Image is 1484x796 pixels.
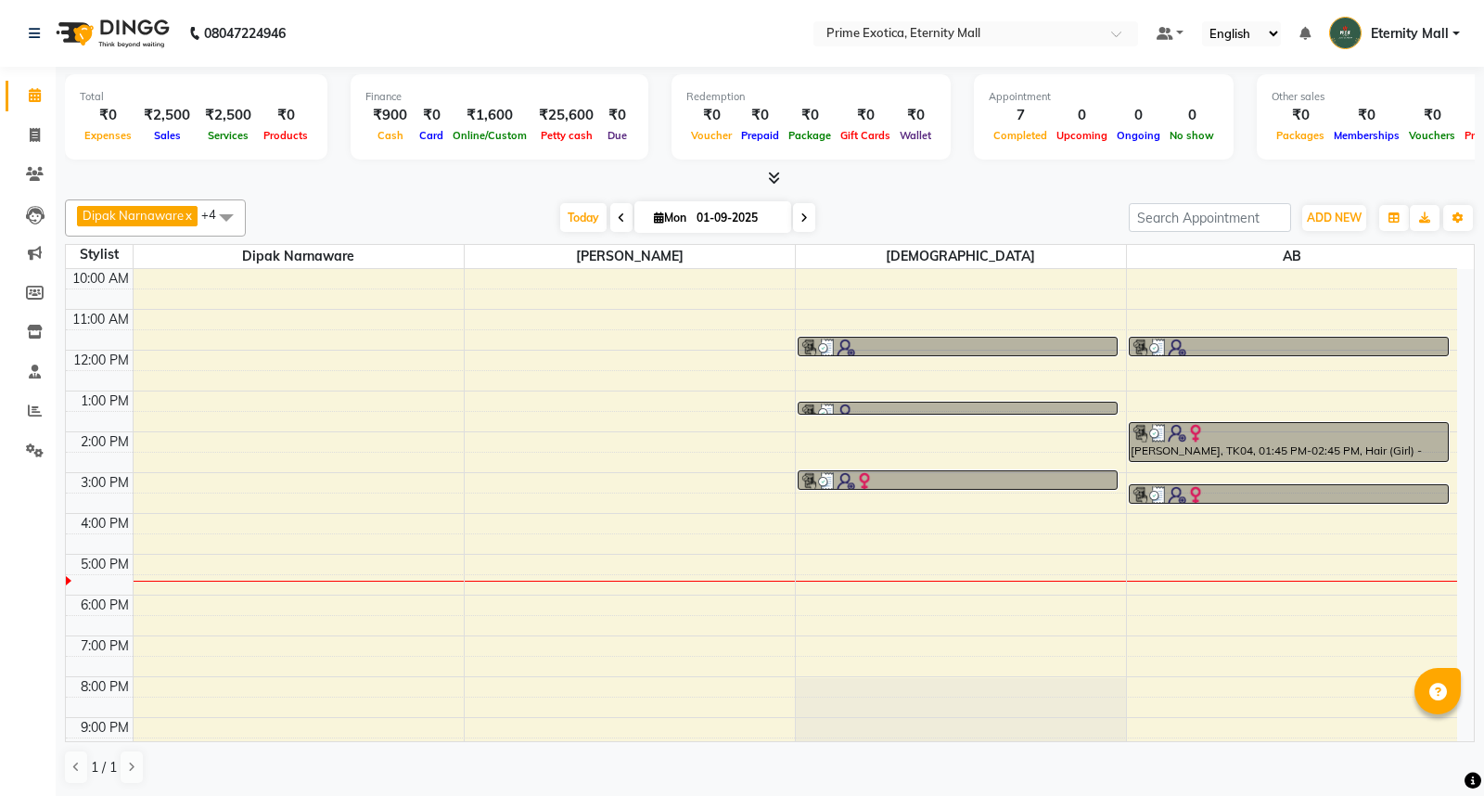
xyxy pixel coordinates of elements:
[1127,245,1458,268] span: AB
[77,555,133,574] div: 5:00 PM
[80,105,136,126] div: ₹0
[203,129,253,142] span: Services
[1406,722,1465,777] iframe: chat widget
[373,129,408,142] span: Cash
[895,129,936,142] span: Wallet
[686,105,736,126] div: ₹0
[603,129,632,142] span: Due
[465,245,795,268] span: [PERSON_NAME]
[83,208,184,223] span: Dipak Narnaware
[686,89,936,105] div: Redemption
[686,129,736,142] span: Voucher
[1272,105,1329,126] div: ₹0
[80,129,136,142] span: Expenses
[77,473,133,493] div: 3:00 PM
[204,7,286,59] b: 08047224946
[198,105,259,126] div: ₹2,500
[1052,129,1112,142] span: Upcoming
[836,129,895,142] span: Gift Cards
[1130,485,1449,503] div: svra, TK06, 03:15 PM-03:45 PM, Hair (Girl) - Hair Cut + Wash + Style
[799,403,1117,414] div: [PERSON_NAME], TK03, 01:15 PM-01:25 PM, HAIR WASH
[365,105,415,126] div: ₹900
[1329,129,1404,142] span: Memberships
[895,105,936,126] div: ₹0
[1165,129,1219,142] span: No show
[1112,105,1165,126] div: 0
[77,432,133,452] div: 2:00 PM
[1404,129,1460,142] span: Vouchers
[415,129,448,142] span: Card
[736,129,784,142] span: Prepaid
[1272,129,1329,142] span: Packages
[796,245,1126,268] span: [DEMOGRAPHIC_DATA]
[1052,105,1112,126] div: 0
[1129,203,1291,232] input: Search Appointment
[77,718,133,738] div: 9:00 PM
[134,245,464,268] span: Dipak Narnaware
[649,211,691,225] span: Mon
[66,245,133,264] div: Stylist
[799,471,1117,489] div: [PERSON_NAME], TK05, 02:55 PM-03:25 PM, Hair (Girl) - Haircut
[691,204,784,232] input: 2025-09-01
[184,208,192,223] a: x
[136,105,198,126] div: ₹2,500
[77,392,133,411] div: 1:00 PM
[69,310,133,329] div: 11:00 AM
[448,129,531,142] span: Online/Custom
[77,596,133,615] div: 6:00 PM
[1371,24,1449,44] span: Eternity Mall
[799,338,1117,355] div: Kunal, TK01, 11:40 AM-12:10 PM, Hair (Girl) - Haircut + Styling
[91,758,117,777] span: 1 / 1
[448,105,531,126] div: ₹1,600
[259,129,313,142] span: Products
[80,89,313,105] div: Total
[47,7,174,59] img: logo
[1307,211,1362,225] span: ADD NEW
[415,105,448,126] div: ₹0
[201,207,230,222] span: +4
[531,105,601,126] div: ₹25,600
[989,89,1219,105] div: Appointment
[149,129,185,142] span: Sales
[1329,17,1362,49] img: Eternity Mall
[1302,205,1366,231] button: ADD NEW
[1130,338,1449,355] div: [PERSON_NAME], TK02, 11:40 AM-12:10 PM, Hair (Girl) - Haircut
[365,89,633,105] div: Finance
[784,105,836,126] div: ₹0
[736,105,784,126] div: ₹0
[989,105,1052,126] div: 7
[1165,105,1219,126] div: 0
[1130,423,1449,461] div: [PERSON_NAME], TK04, 01:45 PM-02:45 PM, Hair (Girl) - Haircut,Hair (Girl) - Hair Styling
[69,269,133,289] div: 10:00 AM
[836,105,895,126] div: ₹0
[77,514,133,533] div: 4:00 PM
[70,351,133,370] div: 12:00 PM
[77,636,133,656] div: 7:00 PM
[601,105,633,126] div: ₹0
[1404,105,1460,126] div: ₹0
[259,105,313,126] div: ₹0
[1112,129,1165,142] span: Ongoing
[1329,105,1404,126] div: ₹0
[989,129,1052,142] span: Completed
[784,129,836,142] span: Package
[536,129,597,142] span: Petty cash
[77,677,133,697] div: 8:00 PM
[560,203,607,232] span: Today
